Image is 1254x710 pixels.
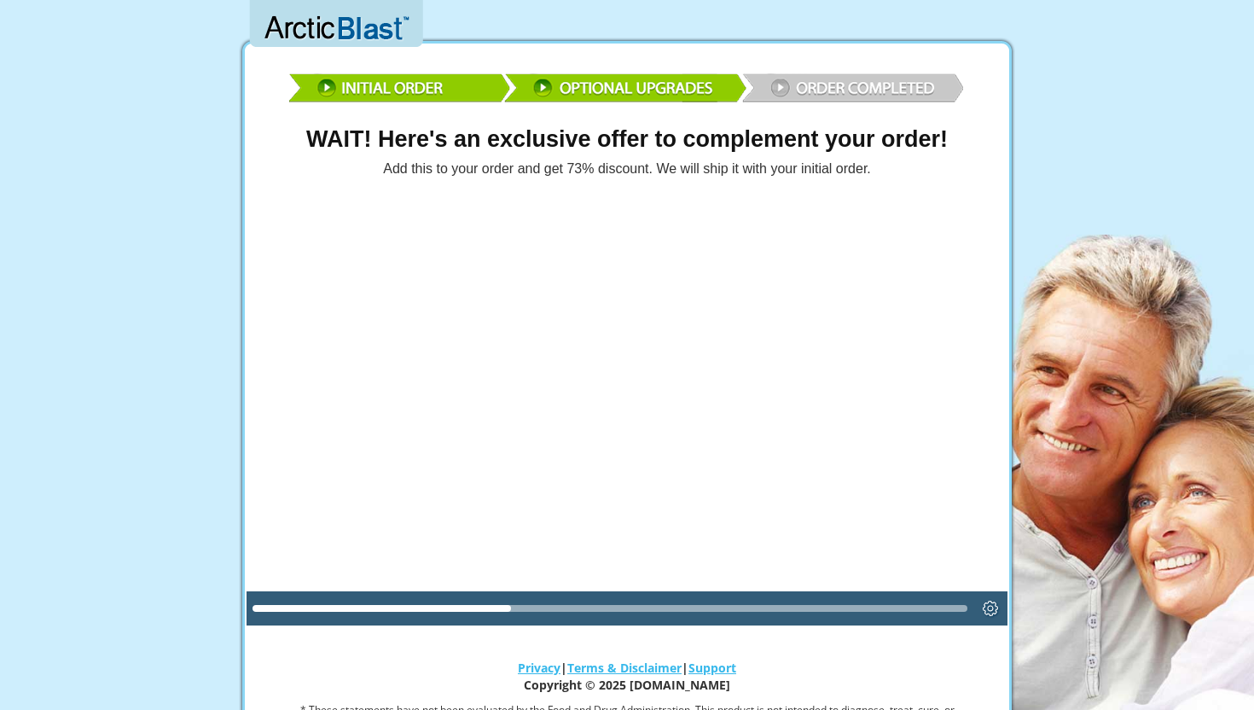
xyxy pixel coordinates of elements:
[688,660,736,676] a: Support
[286,61,968,110] img: reviewbar.png
[239,127,1015,153] h1: WAIT! Here's an exclusive offer to complement your order!
[973,591,1007,626] button: Settings
[518,660,560,676] a: Privacy
[287,660,968,694] p: | | Copyright © 2025 [DOMAIN_NAME]
[567,660,682,676] a: Terms & Disclaimer
[239,161,1015,177] h4: Add this to your order and get 73% discount. We will ship it with your initial order.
